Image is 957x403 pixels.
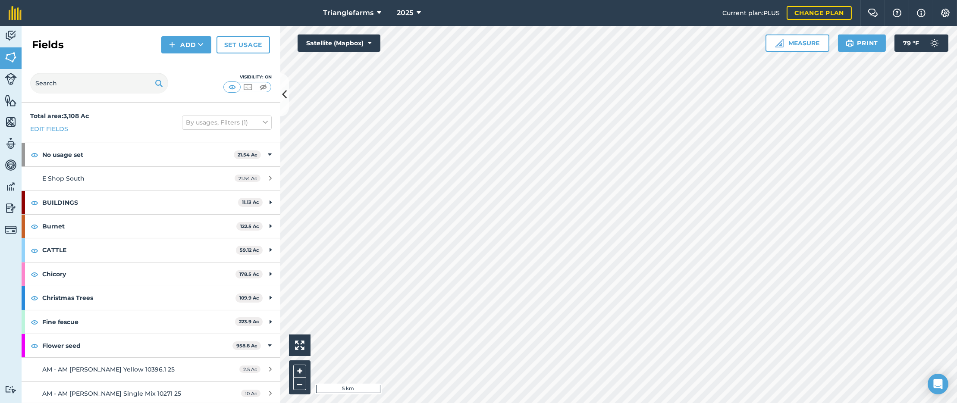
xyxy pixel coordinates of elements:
button: Print [838,34,886,52]
img: svg+xml;base64,PHN2ZyB4bWxucz0iaHR0cDovL3d3dy53My5vcmcvMjAwMC9zdmciIHdpZHRoPSIxNyIgaGVpZ2h0PSIxNy... [917,8,926,18]
img: svg+xml;base64,PHN2ZyB4bWxucz0iaHR0cDovL3d3dy53My5vcmcvMjAwMC9zdmciIHdpZHRoPSIxOCIgaGVpZ2h0PSIyNC... [31,293,38,303]
img: Ruler icon [775,39,784,47]
span: 10 Ac [241,390,260,397]
img: Four arrows, one pointing top left, one top right, one bottom right and the last bottom left [295,341,304,350]
div: Open Intercom Messenger [928,374,948,394]
span: 79 ° F [903,34,919,52]
img: svg+xml;base64,PHN2ZyB4bWxucz0iaHR0cDovL3d3dy53My5vcmcvMjAwMC9zdmciIHdpZHRoPSIxNCIgaGVpZ2h0PSIyNC... [169,40,175,50]
img: svg+xml;base64,PHN2ZyB4bWxucz0iaHR0cDovL3d3dy53My5vcmcvMjAwMC9zdmciIHdpZHRoPSI1MCIgaGVpZ2h0PSI0MC... [258,83,269,91]
button: + [293,365,306,378]
button: Add [161,36,211,53]
strong: Burnet [42,215,236,238]
strong: 122.5 Ac [240,223,259,229]
span: Current plan : PLUS [722,8,780,18]
img: svg+xml;base64,PD94bWwgdmVyc2lvbj0iMS4wIiBlbmNvZGluZz0idXRmLTgiPz4KPCEtLSBHZW5lcmF0b3I6IEFkb2JlIE... [5,202,17,215]
button: Satellite (Mapbox) [298,34,380,52]
img: svg+xml;base64,PHN2ZyB4bWxucz0iaHR0cDovL3d3dy53My5vcmcvMjAwMC9zdmciIHdpZHRoPSIxOSIgaGVpZ2h0PSIyNC... [846,38,854,48]
span: AM - AM [PERSON_NAME] Single Mix 10271 25 [42,390,181,397]
img: svg+xml;base64,PHN2ZyB4bWxucz0iaHR0cDovL3d3dy53My5vcmcvMjAwMC9zdmciIHdpZHRoPSIxOSIgaGVpZ2h0PSIyNC... [155,78,163,88]
span: 2.5 Ac [239,366,260,373]
img: svg+xml;base64,PHN2ZyB4bWxucz0iaHR0cDovL3d3dy53My5vcmcvMjAwMC9zdmciIHdpZHRoPSIxOCIgaGVpZ2h0PSIyNC... [31,245,38,256]
span: AM - AM [PERSON_NAME] Yellow 10396.1 25 [42,366,175,373]
img: svg+xml;base64,PHN2ZyB4bWxucz0iaHR0cDovL3d3dy53My5vcmcvMjAwMC9zdmciIHdpZHRoPSI1NiIgaGVpZ2h0PSI2MC... [5,116,17,128]
img: svg+xml;base64,PD94bWwgdmVyc2lvbj0iMS4wIiBlbmNvZGluZz0idXRmLTgiPz4KPCEtLSBHZW5lcmF0b3I6IEFkb2JlIE... [926,34,943,52]
span: E Shop South [42,175,85,182]
img: fieldmargin Logo [9,6,22,20]
strong: Fine fescue [42,310,235,334]
a: Edit fields [30,124,68,134]
strong: 223.9 Ac [239,319,259,325]
button: Measure [766,34,829,52]
div: CATTLE59.12 Ac [22,238,280,262]
img: svg+xml;base64,PHN2ZyB4bWxucz0iaHR0cDovL3d3dy53My5vcmcvMjAwMC9zdmciIHdpZHRoPSI1NiIgaGVpZ2h0PSI2MC... [5,51,17,64]
span: 2025 [397,8,413,18]
strong: 109.9 Ac [239,295,259,301]
a: Set usage [217,36,270,53]
button: 79 °F [894,34,948,52]
strong: CATTLE [42,238,236,262]
span: Trianglefarms [323,8,373,18]
strong: 958.8 Ac [236,343,257,349]
strong: Christmas Trees [42,286,235,309]
button: – [293,378,306,390]
div: No usage set21.54 Ac [22,143,280,166]
img: svg+xml;base64,PHN2ZyB4bWxucz0iaHR0cDovL3d3dy53My5vcmcvMjAwMC9zdmciIHdpZHRoPSIxOCIgaGVpZ2h0PSIyNC... [31,269,38,279]
img: svg+xml;base64,PHN2ZyB4bWxucz0iaHR0cDovL3d3dy53My5vcmcvMjAwMC9zdmciIHdpZHRoPSIxOCIgaGVpZ2h0PSIyNC... [31,341,38,351]
strong: Chicory [42,262,235,286]
strong: 178.5 Ac [239,271,259,277]
button: By usages, Filters (1) [182,116,272,129]
div: BUILDINGS11.13 Ac [22,191,280,214]
img: svg+xml;base64,PHN2ZyB4bWxucz0iaHR0cDovL3d3dy53My5vcmcvMjAwMC9zdmciIHdpZHRoPSIxOCIgaGVpZ2h0PSIyNC... [31,197,38,208]
a: E Shop South21.54 Ac [22,167,280,190]
img: svg+xml;base64,PD94bWwgdmVyc2lvbj0iMS4wIiBlbmNvZGluZz0idXRmLTgiPz4KPCEtLSBHZW5lcmF0b3I6IEFkb2JlIE... [5,73,17,85]
strong: No usage set [42,143,234,166]
img: svg+xml;base64,PHN2ZyB4bWxucz0iaHR0cDovL3d3dy53My5vcmcvMjAwMC9zdmciIHdpZHRoPSIxOCIgaGVpZ2h0PSIyNC... [31,221,38,231]
div: Visibility: On [223,74,272,81]
img: svg+xml;base64,PHN2ZyB4bWxucz0iaHR0cDovL3d3dy53My5vcmcvMjAwMC9zdmciIHdpZHRoPSIxOCIgaGVpZ2h0PSIyNC... [31,150,38,160]
input: Search [30,73,168,94]
img: svg+xml;base64,PHN2ZyB4bWxucz0iaHR0cDovL3d3dy53My5vcmcvMjAwMC9zdmciIHdpZHRoPSI1MCIgaGVpZ2h0PSI0MC... [242,83,253,91]
strong: 21.54 Ac [238,152,257,158]
strong: BUILDINGS [42,191,238,214]
div: Burnet122.5 Ac [22,215,280,238]
img: svg+xml;base64,PD94bWwgdmVyc2lvbj0iMS4wIiBlbmNvZGluZz0idXRmLTgiPz4KPCEtLSBHZW5lcmF0b3I6IEFkb2JlIE... [5,385,17,394]
div: Christmas Trees109.9 Ac [22,286,280,309]
img: A cog icon [940,9,951,17]
img: svg+xml;base64,PHN2ZyB4bWxucz0iaHR0cDovL3d3dy53My5vcmcvMjAwMC9zdmciIHdpZHRoPSI1NiIgaGVpZ2h0PSI2MC... [5,94,17,107]
h2: Fields [32,38,64,52]
a: Change plan [787,6,852,20]
a: AM - AM [PERSON_NAME] Yellow 10396.1 252.5 Ac [22,358,280,381]
img: svg+xml;base64,PD94bWwgdmVyc2lvbj0iMS4wIiBlbmNvZGluZz0idXRmLTgiPz4KPCEtLSBHZW5lcmF0b3I6IEFkb2JlIE... [5,180,17,193]
img: svg+xml;base64,PD94bWwgdmVyc2lvbj0iMS4wIiBlbmNvZGluZz0idXRmLTgiPz4KPCEtLSBHZW5lcmF0b3I6IEFkb2JlIE... [5,159,17,172]
img: svg+xml;base64,PHN2ZyB4bWxucz0iaHR0cDovL3d3dy53My5vcmcvMjAwMC9zdmciIHdpZHRoPSI1MCIgaGVpZ2h0PSI0MC... [227,83,238,91]
span: 21.54 Ac [235,175,260,182]
strong: Total area : 3,108 Ac [30,112,89,120]
img: svg+xml;base64,PD94bWwgdmVyc2lvbj0iMS4wIiBlbmNvZGluZz0idXRmLTgiPz4KPCEtLSBHZW5lcmF0b3I6IEFkb2JlIE... [5,29,17,42]
strong: 59.12 Ac [240,247,259,253]
img: Two speech bubbles overlapping with the left bubble in the forefront [868,9,878,17]
img: svg+xml;base64,PD94bWwgdmVyc2lvbj0iMS4wIiBlbmNvZGluZz0idXRmLTgiPz4KPCEtLSBHZW5lcmF0b3I6IEFkb2JlIE... [5,224,17,236]
div: Fine fescue223.9 Ac [22,310,280,334]
img: A question mark icon [892,9,902,17]
div: Flower seed958.8 Ac [22,334,280,357]
strong: Flower seed [42,334,232,357]
div: Chicory178.5 Ac [22,262,280,286]
img: svg+xml;base64,PD94bWwgdmVyc2lvbj0iMS4wIiBlbmNvZGluZz0idXRmLTgiPz4KPCEtLSBHZW5lcmF0b3I6IEFkb2JlIE... [5,137,17,150]
img: svg+xml;base64,PHN2ZyB4bWxucz0iaHR0cDovL3d3dy53My5vcmcvMjAwMC9zdmciIHdpZHRoPSIxOCIgaGVpZ2h0PSIyNC... [31,317,38,327]
strong: 11.13 Ac [242,199,259,205]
